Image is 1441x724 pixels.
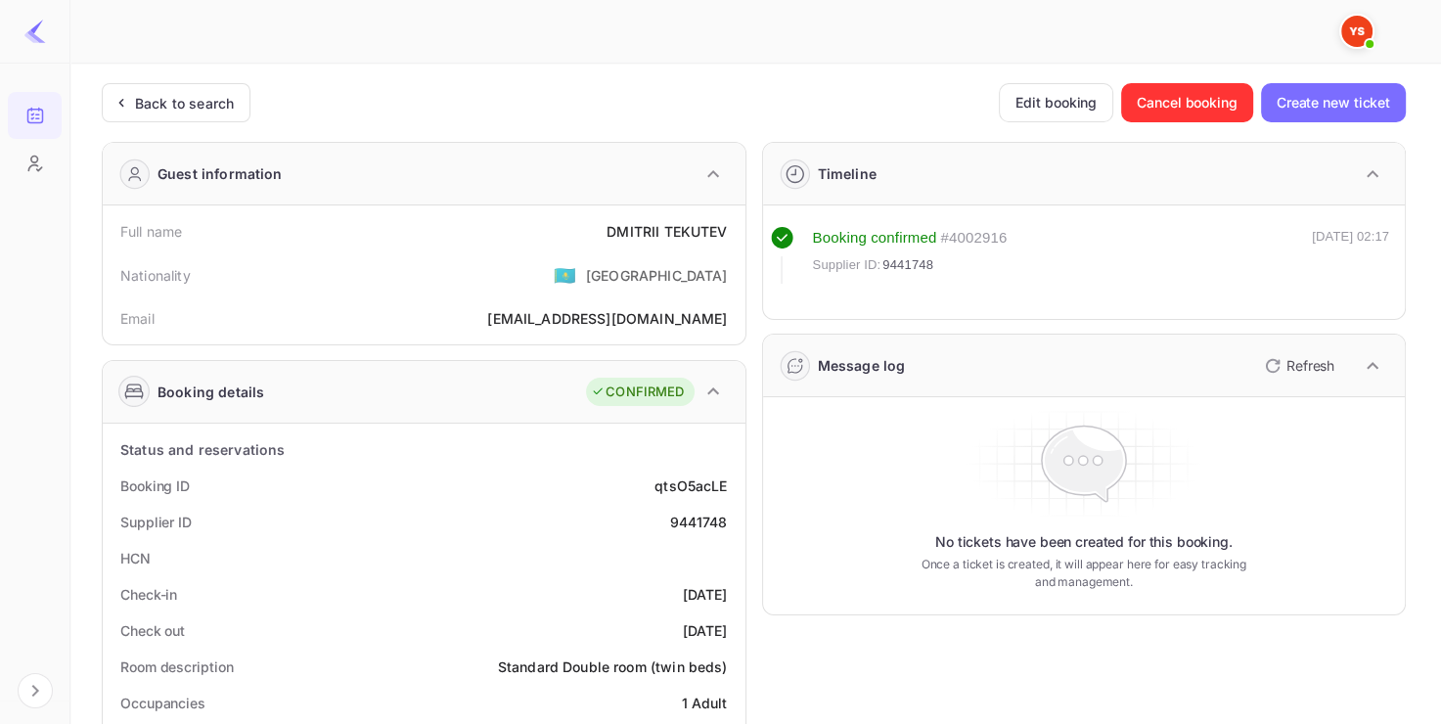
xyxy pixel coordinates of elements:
[120,584,177,605] div: Check-in
[654,475,727,496] div: qtsO5acLE
[120,439,285,460] div: Status and reservations
[669,512,727,532] div: 9441748
[120,221,182,242] div: Full name
[912,556,1256,591] p: Once a ticket is created, it will appear here for easy tracking and management.
[8,92,62,137] a: Bookings
[487,308,727,329] div: [EMAIL_ADDRESS][DOMAIN_NAME]
[1253,350,1342,382] button: Refresh
[1261,83,1406,122] button: Create new ticket
[935,532,1233,552] p: No tickets have been created for this booking.
[683,620,728,641] div: [DATE]
[554,257,576,293] span: United States
[683,584,728,605] div: [DATE]
[120,693,205,713] div: Occupancies
[135,93,234,113] div: Back to search
[1341,16,1373,47] img: Yandex Support
[591,383,684,402] div: CONFIRMED
[120,308,155,329] div: Email
[813,255,881,275] span: Supplier ID:
[120,512,192,532] div: Supplier ID
[120,475,190,496] div: Booking ID
[999,83,1113,122] button: Edit booking
[1286,355,1334,376] p: Refresh
[940,227,1007,249] div: # 4002916
[818,355,906,376] div: Message log
[818,163,877,184] div: Timeline
[120,620,185,641] div: Check out
[120,656,233,677] div: Room description
[498,656,728,677] div: Standard Double room (twin beds)
[8,140,62,185] a: Customers
[120,548,151,568] div: HCN
[681,693,727,713] div: 1 Adult
[882,255,933,275] span: 9441748
[23,20,47,43] img: LiteAPI
[1312,227,1389,284] div: [DATE] 02:17
[158,382,264,402] div: Booking details
[18,673,53,708] button: Expand navigation
[586,265,728,286] div: [GEOGRAPHIC_DATA]
[813,227,937,249] div: Booking confirmed
[120,265,191,286] div: Nationality
[158,163,283,184] div: Guest information
[607,221,727,242] div: DMITRII TEKUTEV
[1121,83,1253,122] button: Cancel booking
